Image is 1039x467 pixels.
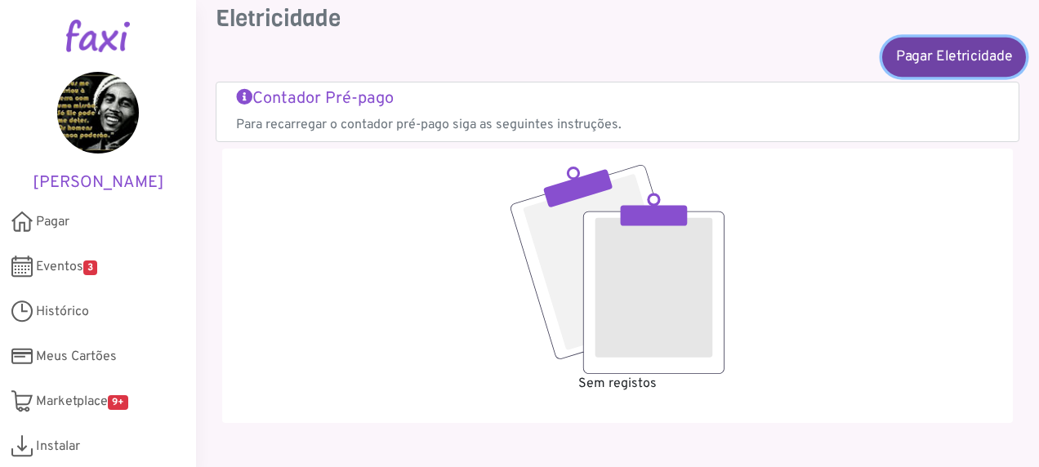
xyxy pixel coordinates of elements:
[36,347,117,367] span: Meus Cartões
[36,437,80,456] span: Instalar
[236,115,999,135] p: Para recarregar o contador pré-pago siga as seguintes instruções.
[239,374,997,394] p: Sem registos
[36,257,97,277] span: Eventos
[36,302,89,322] span: Histórico
[83,260,97,275] span: 3
[236,89,999,135] a: Contador Pré-pago Para recarregar o contador pré-pago siga as seguintes instruções.
[216,5,1019,33] h3: Eletricidade
[36,212,69,232] span: Pagar
[236,89,999,109] h5: Contador Pré-pago
[882,37,1026,76] a: Pagar Eletricidade
[36,392,128,411] span: Marketplace
[511,165,725,374] img: empty.svg
[25,72,172,193] a: [PERSON_NAME]
[25,173,172,193] h5: [PERSON_NAME]
[108,395,128,410] span: 9+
